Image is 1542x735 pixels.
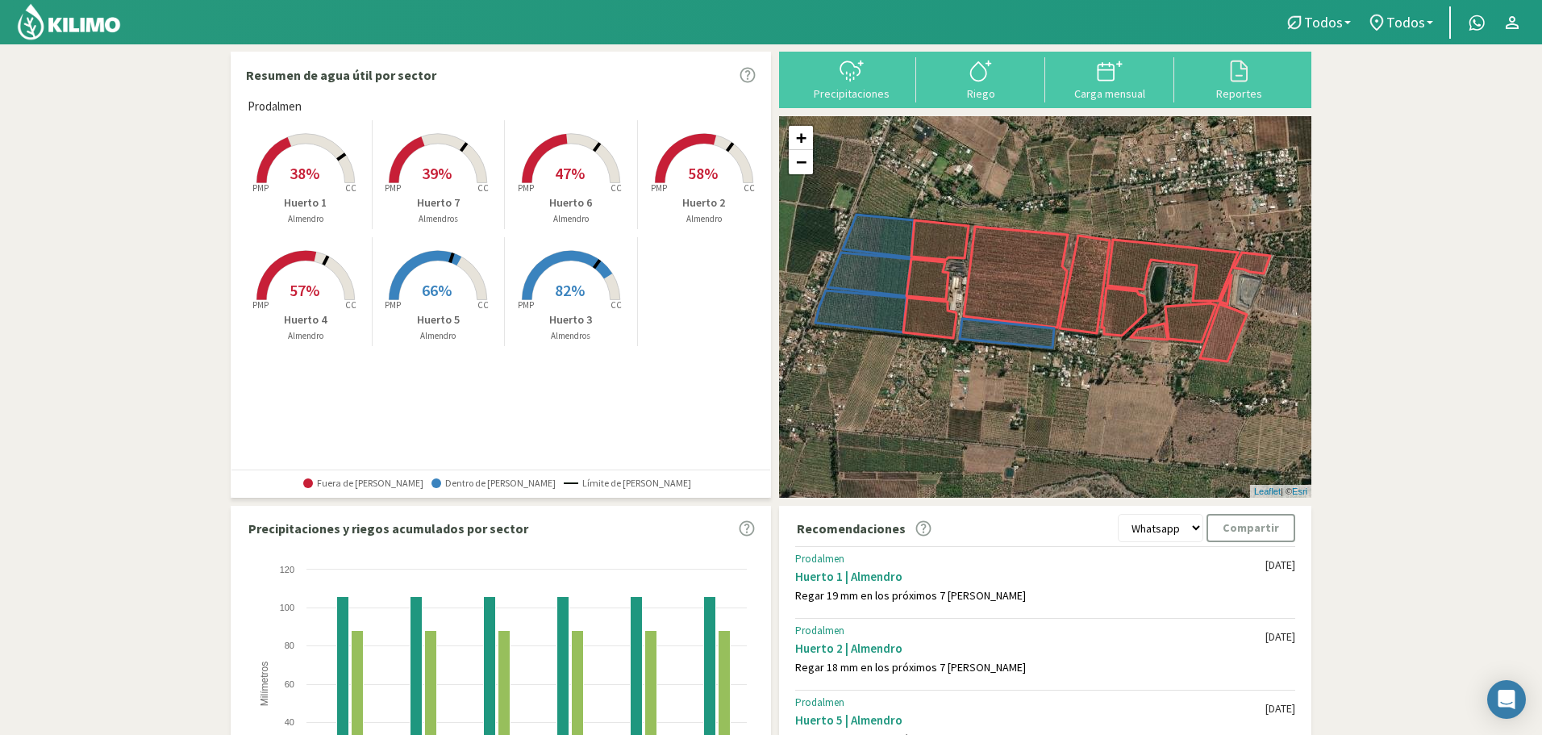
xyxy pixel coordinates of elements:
[1265,558,1295,572] div: [DATE]
[795,696,1265,709] div: Prodalmen
[916,57,1045,100] button: Riego
[345,299,356,311] tspan: CC
[744,182,755,194] tspan: CC
[611,299,622,311] tspan: CC
[240,311,372,328] p: Huerto 4
[651,182,667,194] tspan: PMP
[795,641,1265,656] div: Huerto 2 | Almendro
[240,212,372,226] p: Almendro
[280,565,294,574] text: 120
[252,182,269,194] tspan: PMP
[1179,88,1298,99] div: Reportes
[795,624,1265,637] div: Prodalmen
[385,299,401,311] tspan: PMP
[285,641,294,650] text: 80
[1386,14,1425,31] span: Todos
[1050,88,1169,99] div: Carga mensual
[921,88,1040,99] div: Riego
[505,329,637,343] p: Almendros
[285,717,294,727] text: 40
[555,280,585,300] span: 82%
[1292,487,1307,496] a: Esri
[1265,630,1295,644] div: [DATE]
[478,182,490,194] tspan: CC
[246,65,436,85] p: Resumen de agua útil por sector
[285,679,294,689] text: 60
[373,212,505,226] p: Almendros
[431,478,556,489] span: Dentro de [PERSON_NAME]
[248,519,528,538] p: Precipitaciones y riegos acumulados por sector
[795,569,1265,584] div: Huerto 1 | Almendro
[789,126,813,150] a: Zoom in
[1045,57,1174,100] button: Carga mensual
[345,182,356,194] tspan: CC
[385,182,401,194] tspan: PMP
[280,603,294,612] text: 100
[1254,487,1281,496] a: Leaflet
[1304,14,1343,31] span: Todos
[248,98,302,116] span: Prodalmen
[797,519,906,538] p: Recomendaciones
[259,662,270,706] text: Milímetros
[792,88,911,99] div: Precipitaciones
[1174,57,1303,100] button: Reportes
[787,57,916,100] button: Precipitaciones
[1265,702,1295,716] div: [DATE]
[290,280,319,300] span: 57%
[795,589,1265,603] div: Regar 19 mm en los próximos 7 [PERSON_NAME]
[611,182,622,194] tspan: CC
[518,182,534,194] tspan: PMP
[240,194,372,211] p: Huerto 1
[373,194,505,211] p: Huerto 7
[1487,680,1526,719] div: Open Intercom Messenger
[505,311,637,328] p: Huerto 3
[795,661,1265,674] div: Regar 18 mm en los próximos 7 [PERSON_NAME]
[373,329,505,343] p: Almendro
[290,163,319,183] span: 38%
[795,553,1265,566] div: Prodalmen
[478,299,490,311] tspan: CC
[564,478,691,489] span: Límite de [PERSON_NAME]
[638,194,771,211] p: Huerto 2
[373,311,505,328] p: Huerto 5
[422,163,452,183] span: 39%
[505,212,637,226] p: Almendro
[422,280,452,300] span: 66%
[518,299,534,311] tspan: PMP
[1250,485,1311,499] div: | ©
[252,299,269,311] tspan: PMP
[555,163,585,183] span: 47%
[240,329,372,343] p: Almendro
[16,2,122,41] img: Kilimo
[789,150,813,174] a: Zoom out
[505,194,637,211] p: Huerto 6
[795,712,1265,728] div: Huerto 5 | Almendro
[688,163,718,183] span: 58%
[303,478,423,489] span: Fuera de [PERSON_NAME]
[638,212,771,226] p: Almendro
